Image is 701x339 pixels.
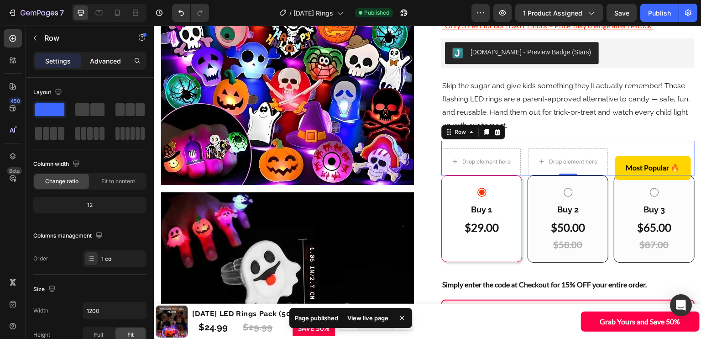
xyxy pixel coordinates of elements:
span: Published [364,9,389,17]
div: Size [33,283,58,296]
p: Skip the sugar and give kids something they’ll actually remember! These flashing LED rings are a ... [288,54,540,106]
iframe: Design area [154,26,701,339]
div: Columns management [33,230,105,242]
div: Undo/Redo [172,4,209,22]
p: 7 [60,7,64,18]
span: Fit [127,331,134,339]
p: Advanced [90,56,121,66]
h1: [DATE] LED Rings Pack (50 pcs) [37,282,182,295]
input: quantity [204,287,240,305]
div: Row [299,102,314,111]
h2: $65.00 [482,194,518,210]
div: Column width [33,158,82,170]
div: Order [33,254,48,263]
div: Beta [7,167,22,175]
p: Most Popular 🔥 [472,136,526,149]
p: Page published [295,313,338,323]
div: Drop element here [395,132,444,140]
button: increment [240,287,258,305]
button: Save [607,4,637,22]
h2: $24.99 [37,295,81,308]
div: 1 col [101,255,144,263]
s: $87.00 [486,213,515,224]
span: 1 product assigned [523,8,582,18]
div: [DOMAIN_NAME] - Preview Badge (Stars) [317,22,438,32]
h2: $50.00 [396,194,432,210]
button: decrement [186,287,204,305]
h2: $29.00 [310,194,346,210]
p: Row [44,32,122,43]
span: [DATE] Rings [293,8,333,18]
span: Fit to content [101,177,135,185]
p: Settings [45,56,71,66]
div: Width [33,307,48,315]
div: 12 [35,199,145,212]
button: Judge.me - Preview Badge (Stars) [291,16,445,38]
span: / [289,8,292,18]
div: Height [33,331,50,339]
s: $29.99 [89,296,119,307]
span: Change ratio [45,177,78,185]
div: Drop element here [309,132,357,140]
button: 7 [4,4,68,22]
div: Layout [33,86,64,99]
div: 450 [9,97,22,105]
span: Save [614,9,629,17]
s: $58.00 [400,213,429,224]
img: Judgeme.png [298,22,309,33]
input: Auto [83,302,146,319]
div: Grab Yours and Save 50% [446,290,527,303]
div: Open Intercom Messenger [670,294,692,316]
button: <p>Most Popular 🔥</p> [461,130,537,154]
p: SAVE 50% [144,297,176,309]
p: Buy 2 [397,179,431,189]
s: $58.00 [314,213,343,224]
p: Simply enter the code at Checkout for 15% OFF your entire order. [288,253,540,266]
p: Buy 3 [483,179,518,189]
button: Publish [640,4,679,22]
img: Halloween LED Rings Pack (50 pcs) - TrendyTots [2,280,34,312]
div: Publish [648,8,671,18]
button: Grab Yours and Save 50% [427,286,546,307]
button: 1 product assigned [515,4,603,22]
button: <p>SAVE 50%</p> [139,295,181,311]
p: Buy 1 [311,179,345,189]
span: Full [94,331,103,339]
div: View live page [342,312,394,324]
